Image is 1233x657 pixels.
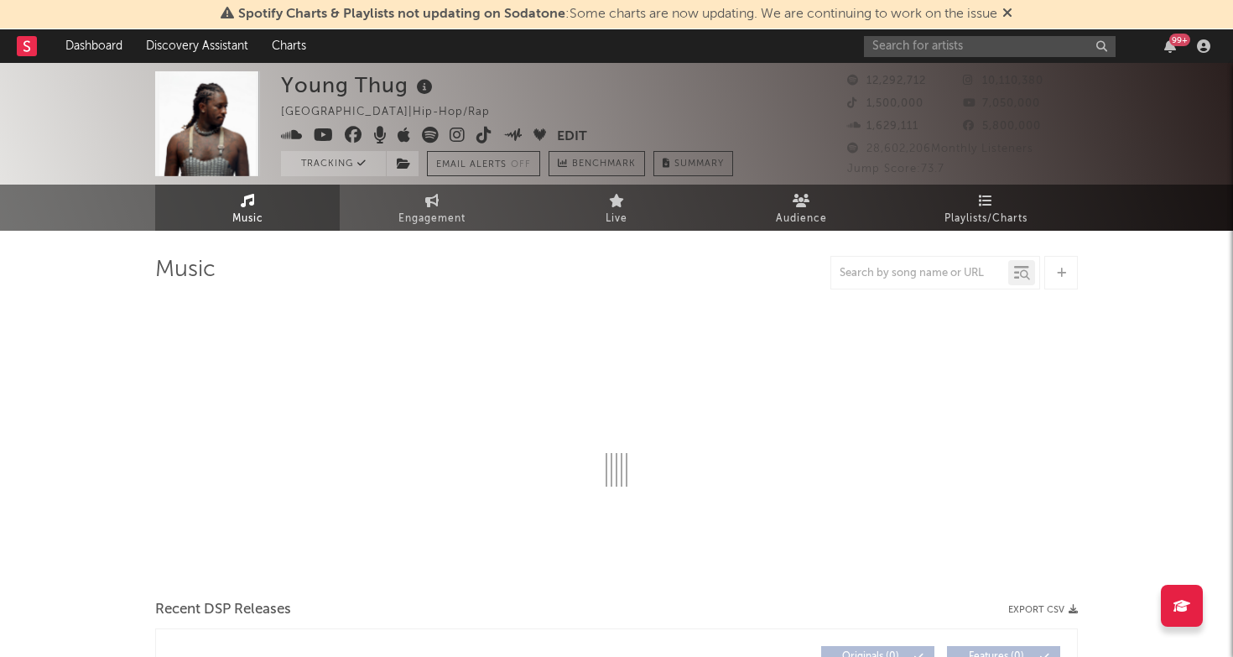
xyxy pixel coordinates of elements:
span: Spotify Charts & Playlists not updating on Sodatone [238,8,565,21]
span: 1,500,000 [847,98,923,109]
button: Export CSV [1008,605,1078,615]
span: 1,629,111 [847,121,918,132]
span: : Some charts are now updating. We are continuing to work on the issue [238,8,997,21]
span: 12,292,712 [847,76,926,86]
span: 10,110,380 [963,76,1043,86]
span: Benchmark [572,154,636,175]
span: 7,050,000 [963,98,1040,109]
button: 99+ [1164,39,1176,53]
div: [GEOGRAPHIC_DATA] | Hip-Hop/Rap [281,102,509,123]
span: 5,800,000 [963,121,1041,132]
span: Engagement [398,209,466,229]
a: Charts [260,29,318,63]
span: Music [232,209,263,229]
span: 28,602,206 Monthly Listeners [847,143,1033,154]
a: Playlists/Charts [893,185,1078,231]
a: Music [155,185,340,231]
button: Edit [557,127,587,148]
div: 99 + [1169,34,1190,46]
input: Search for artists [864,36,1116,57]
span: Jump Score: 73.7 [847,164,944,175]
div: Young Thug [281,71,437,99]
span: Dismiss [1002,8,1012,21]
em: Off [511,160,531,169]
span: Audience [776,209,827,229]
button: Tracking [281,151,386,176]
a: Benchmark [549,151,645,176]
span: Recent DSP Releases [155,600,291,620]
a: Audience [709,185,893,231]
span: Live [606,209,627,229]
button: Summary [653,151,733,176]
a: Engagement [340,185,524,231]
span: Playlists/Charts [944,209,1027,229]
input: Search by song name or URL [831,267,1008,280]
a: Live [524,185,709,231]
a: Discovery Assistant [134,29,260,63]
a: Dashboard [54,29,134,63]
button: Email AlertsOff [427,151,540,176]
span: Summary [674,159,724,169]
